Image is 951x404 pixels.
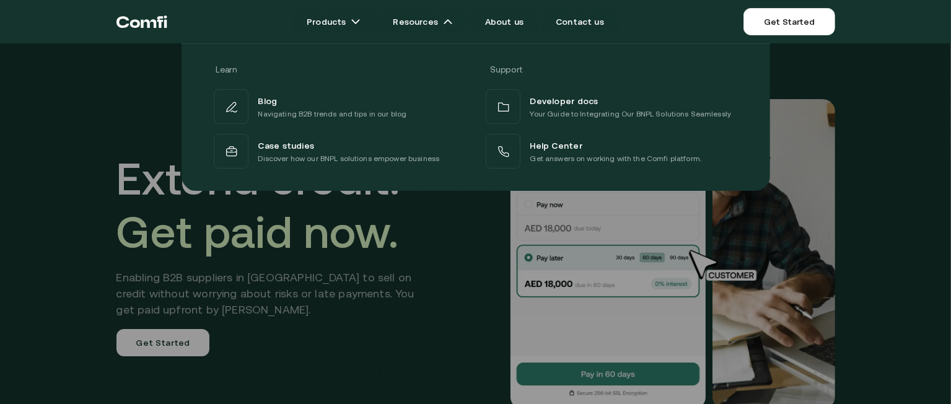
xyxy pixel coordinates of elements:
[216,64,237,74] span: Learn
[530,108,732,120] p: Your Guide to Integrating Our BNPL Solutions Seamlessly
[258,152,440,165] p: Discover how our BNPL solutions empower business
[211,87,468,126] a: BlogNavigating B2B trends and tips in our blog
[351,17,361,27] img: arrow icons
[470,9,538,34] a: About us
[541,9,619,34] a: Contact us
[443,17,453,27] img: arrow icons
[258,138,315,152] span: Case studies
[530,138,582,152] span: Help Center
[483,87,740,126] a: Developer docsYour Guide to Integrating Our BNPL Solutions Seamlessly
[530,152,702,165] p: Get answers on working with the Comfi platform.
[378,9,467,34] a: Resourcesarrow icons
[258,93,278,108] span: Blog
[743,8,835,35] a: Get Started
[530,93,598,108] span: Developer docs
[116,3,167,40] a: Return to the top of the Comfi home page
[483,131,740,171] a: Help CenterGet answers on working with the Comfi platform.
[258,108,407,120] p: Navigating B2B trends and tips in our blog
[491,64,524,74] span: Support
[211,131,468,171] a: Case studiesDiscover how our BNPL solutions empower business
[292,9,375,34] a: Productsarrow icons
